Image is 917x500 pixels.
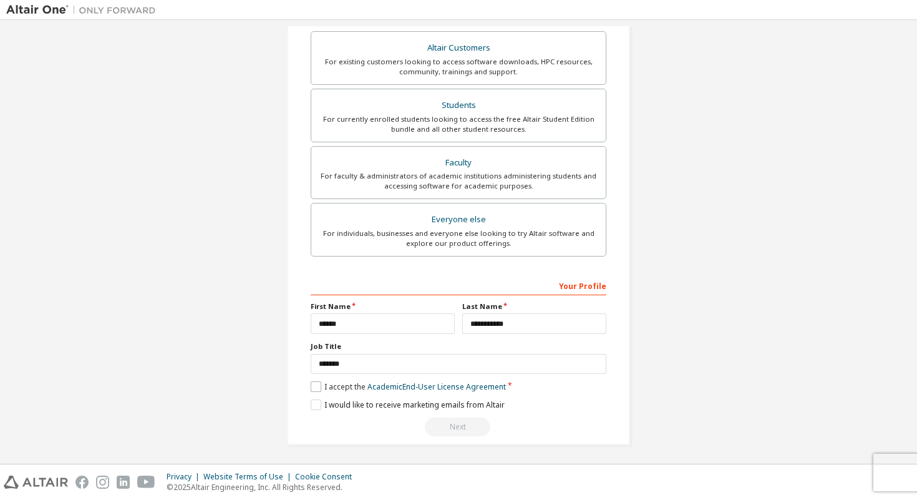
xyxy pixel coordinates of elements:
div: Website Terms of Use [203,472,295,482]
div: Cookie Consent [295,472,359,482]
div: Everyone else [319,211,598,228]
div: For individuals, businesses and everyone else looking to try Altair software and explore our prod... [319,228,598,248]
div: For faculty & administrators of academic institutions administering students and accessing softwa... [319,171,598,191]
img: facebook.svg [75,476,89,489]
div: Your Profile [311,275,606,295]
label: I would like to receive marketing emails from Altair [311,400,505,410]
label: Job Title [311,341,606,351]
div: For existing customers looking to access software downloads, HPC resources, community, trainings ... [319,57,598,77]
label: Last Name [462,301,606,311]
div: Read and acccept EULA to continue [311,418,606,436]
div: Privacy [167,472,203,482]
img: linkedin.svg [117,476,130,489]
label: First Name [311,301,455,311]
img: Altair One [6,4,162,16]
div: Students [319,97,598,114]
div: Altair Customers [319,39,598,57]
div: Faculty [319,154,598,172]
p: © 2025 Altair Engineering, Inc. All Rights Reserved. [167,482,359,493]
div: For currently enrolled students looking to access the free Altair Student Edition bundle and all ... [319,114,598,134]
img: youtube.svg [137,476,155,489]
img: instagram.svg [96,476,109,489]
label: I accept the [311,381,506,392]
img: altair_logo.svg [4,476,68,489]
a: Academic End-User License Agreement [367,381,506,392]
